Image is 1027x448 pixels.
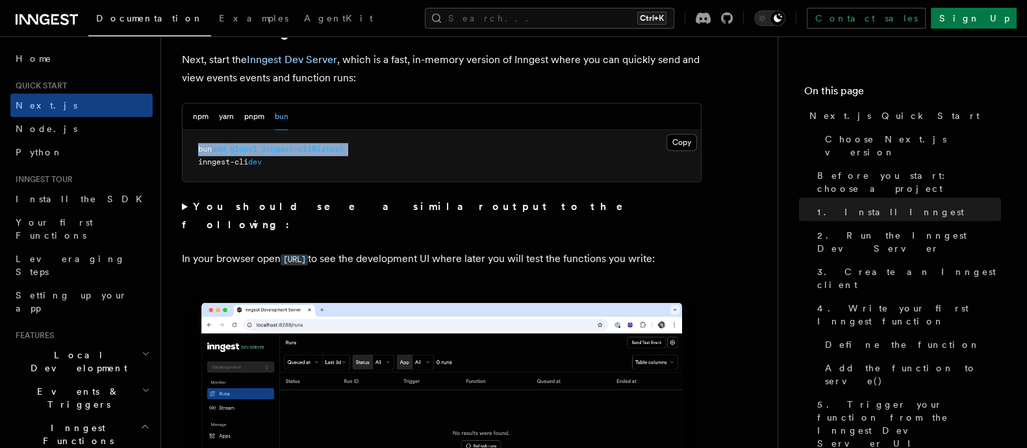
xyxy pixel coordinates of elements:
button: Events & Triggers [10,380,153,416]
a: Inngest Dev Server [247,53,337,66]
span: 1. Install Inngest [817,205,964,218]
span: Features [10,330,54,341]
span: Next.js [16,100,77,111]
button: Toggle dark mode [754,10,785,26]
span: Leveraging Steps [16,254,125,277]
button: pnpm [244,103,264,130]
a: Your first Functions [10,211,153,247]
span: Examples [219,13,288,23]
a: Next.js Quick Start [804,104,1001,127]
button: yarn [219,103,234,130]
span: Quick start [10,81,67,91]
span: Local Development [10,349,142,375]
span: dev [248,157,262,166]
a: Examples [211,4,296,35]
span: Choose Next.js version [825,133,1001,159]
span: 2. Run the Inngest Dev Server [817,229,1001,255]
span: Your first Functions [16,217,93,241]
a: Leveraging Steps [10,247,153,283]
span: Define the function [825,338,980,351]
a: Documentation [88,4,211,36]
button: Copy [666,134,697,151]
a: 4. Write your first Inngest function [812,296,1001,333]
a: AgentKit [296,4,381,35]
a: Contact sales [807,8,926,29]
span: Install the SDK [16,194,150,204]
a: Choose Next.js version [820,127,1001,164]
a: Define the function [820,333,1001,356]
span: Before you start: choose a project [817,169,1001,195]
a: Install the SDK [10,187,153,211]
button: Local Development [10,343,153,380]
span: global [230,144,257,153]
span: Inngest Functions [10,421,140,447]
a: Python [10,140,153,164]
button: npm [193,103,209,130]
span: Node.js [16,124,77,134]
span: Inngest tour [10,174,73,185]
a: Before you start: choose a project [812,164,1001,200]
button: Search...Ctrl+K [425,8,674,29]
span: AgentKit [304,13,373,23]
h4: On this page [804,83,1001,104]
p: Next, start the , which is a fast, in-memory version of Inngest where you can quickly send and vi... [182,51,702,87]
span: 3. Create an Inngest client [817,265,1001,291]
a: 3. Create an Inngest client [812,260,1001,296]
a: 2. Run the Inngest Dev Server [812,224,1001,260]
span: bun [198,144,212,153]
span: Add the function to serve() [825,362,1001,388]
summary: You should see a similar output to the following: [182,198,702,234]
span: 4. Write your first Inngest function [817,302,1001,328]
a: [URL] [281,252,308,265]
a: Setting up your app [10,283,153,320]
span: Next.js Quick Start [809,109,980,122]
a: Node.js [10,117,153,140]
code: [URL] [281,254,308,265]
strong: You should see a similar output to the following: [182,200,641,231]
a: Sign Up [931,8,1017,29]
span: add [212,144,225,153]
kbd: Ctrl+K [637,12,666,25]
span: Python [16,147,63,157]
a: Next.js [10,94,153,117]
span: Home [16,52,52,65]
span: Documentation [96,13,203,23]
span: Events & Triggers [10,385,142,411]
p: In your browser open to see the development UI where later you will test the functions you write: [182,250,702,269]
span: inngest-cli@latest [262,144,344,153]
a: Home [10,47,153,70]
button: bun [275,103,288,130]
a: Add the function to serve() [820,356,1001,393]
span: Setting up your app [16,290,127,313]
span: inngest-cli [198,157,248,166]
a: 1. Install Inngest [812,200,1001,224]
